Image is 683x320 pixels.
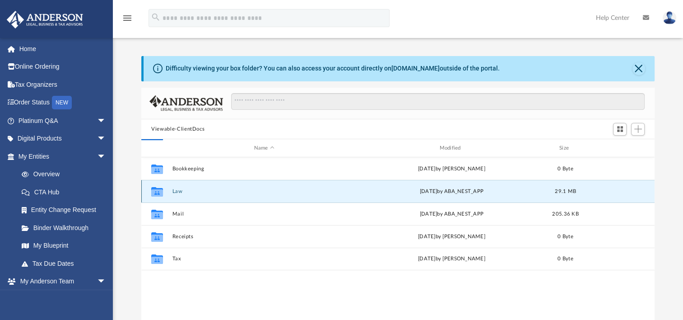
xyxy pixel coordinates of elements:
a: Home [6,40,120,58]
a: My Anderson Teamarrow_drop_down [6,273,115,291]
div: [DATE] by ABA_NEST_APP [360,188,544,196]
button: Law [172,188,356,194]
a: Online Ordering [6,58,120,76]
div: Difficulty viewing your box folder? You can also access your account directly on outside of the p... [166,64,500,73]
span: 205.36 KB [552,212,578,216]
div: [DATE] by ABA_NEST_APP [360,210,544,218]
a: Platinum Q&Aarrow_drop_down [6,112,120,130]
button: Receipts [172,234,356,240]
div: NEW [52,96,72,109]
img: Anderson Advisors Platinum Portal [4,11,86,28]
div: [DATE] by [PERSON_NAME] [360,165,544,173]
div: id [587,144,650,152]
div: id [145,144,168,152]
span: 0 Byte [558,166,573,171]
button: Close [632,62,645,75]
span: 0 Byte [558,256,573,261]
a: menu [122,17,133,24]
i: menu [122,13,133,24]
a: [DOMAIN_NAME] [391,65,440,72]
a: Binder Walkthrough [13,219,120,237]
a: My Blueprint [13,237,115,255]
i: search [151,12,161,22]
a: My Entitiesarrow_drop_down [6,147,120,165]
a: Tax Due Dates [13,254,120,273]
button: Switch to Grid View [613,123,627,136]
span: arrow_drop_down [97,273,115,291]
button: Mail [172,211,356,217]
span: arrow_drop_down [97,147,115,166]
span: 0 Byte [558,234,573,239]
button: Bookkeeping [172,166,356,172]
a: Overview [13,165,120,184]
img: User Pic [663,11,676,24]
div: [DATE] by [PERSON_NAME] [360,233,544,241]
span: arrow_drop_down [97,130,115,148]
button: Viewable-ClientDocs [151,125,204,133]
button: Add [631,123,645,136]
span: arrow_drop_down [97,112,115,130]
a: Entity Change Request [13,201,120,219]
span: 29.1 MB [555,189,576,194]
div: [DATE] by [PERSON_NAME] [360,255,544,263]
div: Modified [360,144,544,152]
div: Size [548,144,584,152]
a: CTA Hub [13,183,120,201]
div: Name [172,144,356,152]
button: Tax [172,256,356,262]
a: Tax Organizers [6,75,120,94]
a: Order StatusNEW [6,94,120,112]
input: Search files and folders [231,93,645,110]
a: Digital Productsarrow_drop_down [6,130,120,148]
